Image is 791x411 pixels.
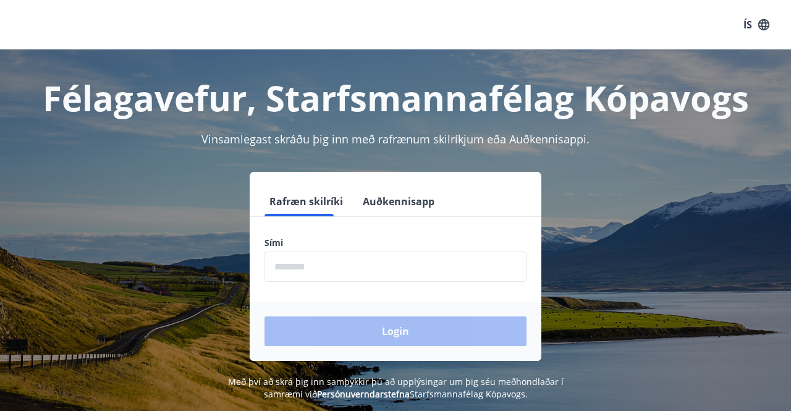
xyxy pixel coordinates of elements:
[15,74,776,121] h1: Félagavefur, Starfsmannafélag Kópavogs
[264,187,348,216] button: Rafræn skilríki
[264,237,527,249] label: Sími
[228,376,564,400] span: Með því að skrá þig inn samþykkir þú að upplýsingar um þig séu meðhöndlaðar í samræmi við Starfsm...
[358,187,439,216] button: Auðkennisapp
[317,388,410,400] a: Persónuverndarstefna
[201,132,590,146] span: Vinsamlegast skráðu þig inn með rafrænum skilríkjum eða Auðkennisappi.
[737,14,776,36] button: ÍS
